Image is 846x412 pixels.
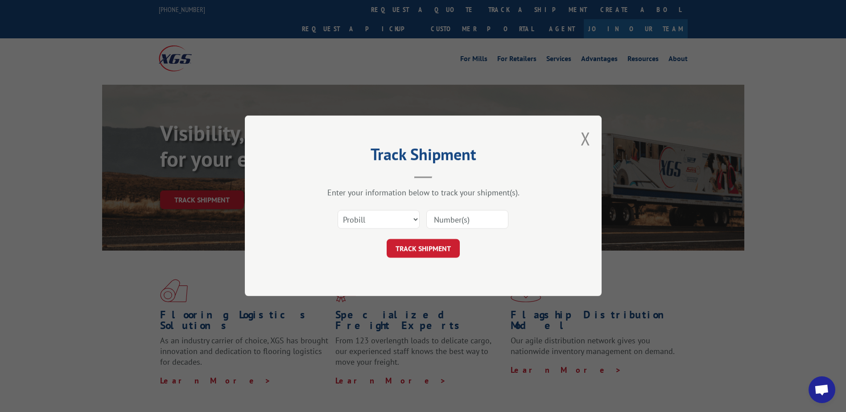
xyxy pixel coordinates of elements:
div: Enter your information below to track your shipment(s). [289,188,557,198]
a: Open chat [809,376,835,403]
button: TRACK SHIPMENT [387,239,460,258]
input: Number(s) [426,210,508,229]
h2: Track Shipment [289,148,557,165]
button: Close modal [581,127,590,150]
